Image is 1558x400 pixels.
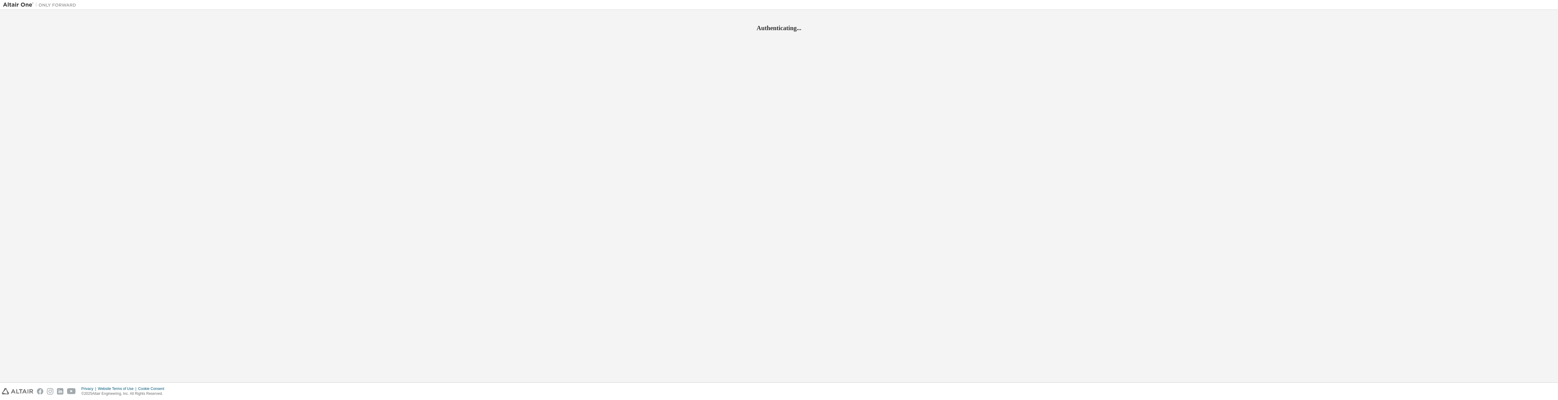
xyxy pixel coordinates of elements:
[98,386,138,391] div: Website Terms of Use
[81,386,98,391] div: Privacy
[57,388,63,395] img: linkedin.svg
[67,388,76,395] img: youtube.svg
[3,24,1555,32] h2: Authenticating...
[47,388,53,395] img: instagram.svg
[2,388,33,395] img: altair_logo.svg
[37,388,43,395] img: facebook.svg
[3,2,79,8] img: Altair One
[81,391,168,396] p: © 2025 Altair Engineering, Inc. All Rights Reserved.
[138,386,168,391] div: Cookie Consent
